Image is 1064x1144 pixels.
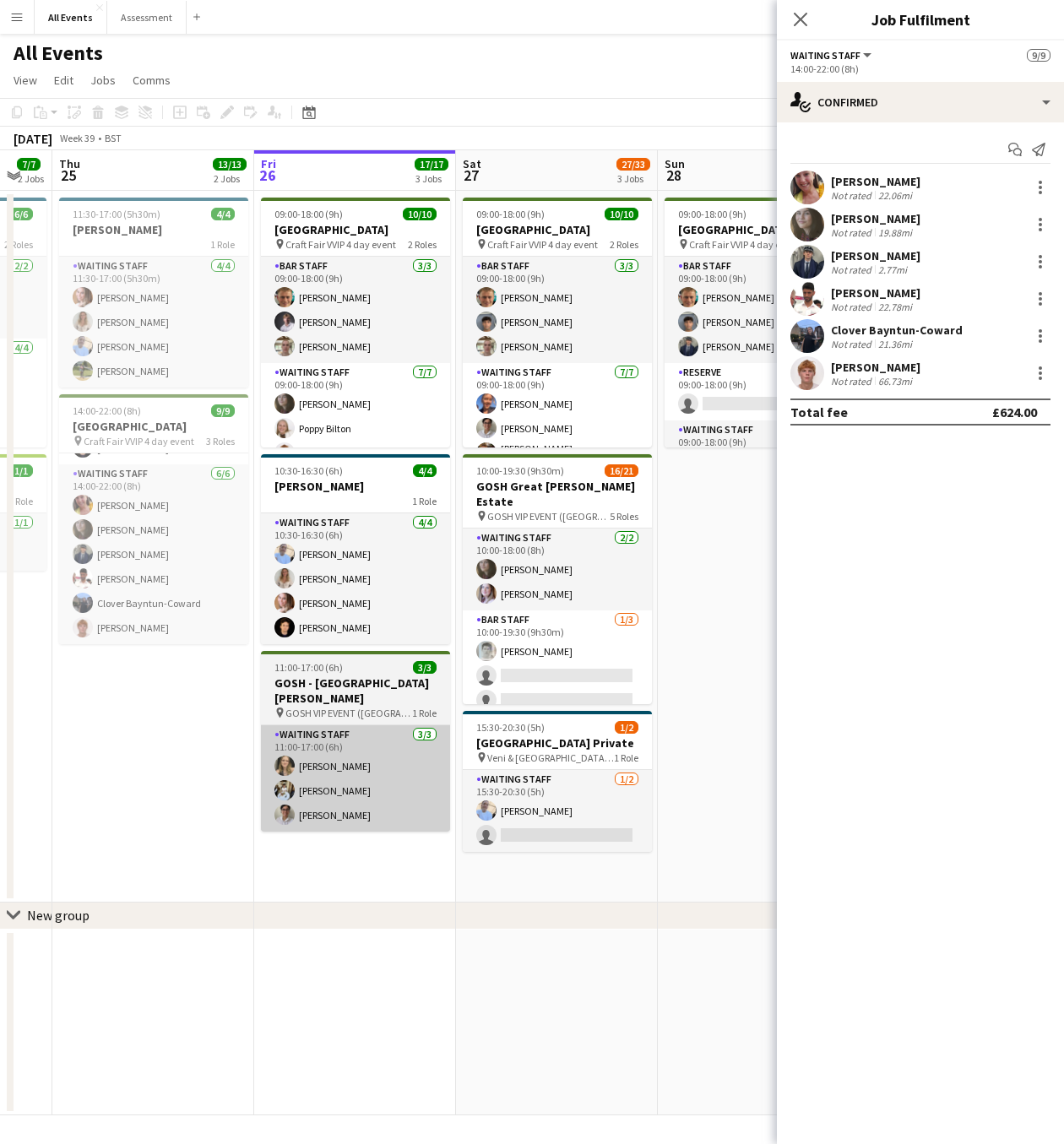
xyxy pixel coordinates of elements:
span: View [14,73,37,88]
a: Jobs [84,69,122,91]
h3: Job Fulfilment [777,8,1064,30]
div: Not rated [831,263,875,276]
div: 66.73mi [875,375,915,388]
div: [PERSON_NAME] [831,211,920,226]
div: Clover Bayntun-Coward [831,323,963,338]
div: Total fee [790,404,848,420]
div: Not rated [831,375,875,388]
div: 22.78mi [875,301,915,313]
div: [PERSON_NAME] [831,248,920,263]
span: Waiting Staff [790,49,860,62]
button: Assessment [107,1,187,34]
div: Not rated [831,301,875,313]
div: Not rated [831,226,875,239]
h1: All Events [14,41,103,66]
div: 22.06mi [875,189,915,202]
a: View [7,69,44,91]
div: BST [105,132,122,144]
span: 9/9 [1027,49,1050,62]
button: Waiting Staff [790,49,874,62]
div: [DATE] [14,130,52,147]
span: Comms [133,73,171,88]
div: Not rated [831,338,875,350]
span: Week 39 [56,132,98,144]
div: 14:00-22:00 (8h) [790,62,1050,75]
div: 21.36mi [875,338,915,350]
div: Not rated [831,189,875,202]
div: [PERSON_NAME] [831,174,920,189]
div: New group [27,907,90,924]
div: Confirmed [777,82,1064,122]
div: [PERSON_NAME] [831,285,920,301]
div: 19.88mi [875,226,915,239]
div: [PERSON_NAME] [831,360,920,375]
div: £624.00 [992,404,1037,420]
a: Edit [47,69,80,91]
div: 2.77mi [875,263,910,276]
span: Jobs [90,73,116,88]
span: Edit [54,73,73,88]
button: All Events [35,1,107,34]
a: Comms [126,69,177,91]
